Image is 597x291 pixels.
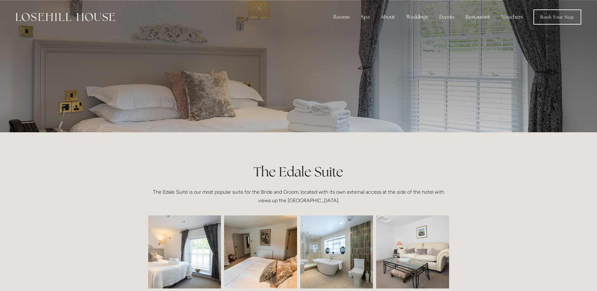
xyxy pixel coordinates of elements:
[533,9,581,25] a: Book Your Stay
[16,13,115,21] img: Losehill House
[434,11,459,23] div: Events
[358,215,467,288] img: edale lounge_crop.jpg
[115,215,225,288] img: losehill-22.jpg
[148,188,449,205] p: The Edale Suite is our most popular suite for the Bride and Groom, located with its own external ...
[356,11,375,23] div: Spa
[282,215,391,288] img: losehill-35.jpg
[401,11,433,23] div: Weddings
[328,11,355,23] div: Rooms
[497,11,528,23] a: Vouchers
[148,163,449,181] h1: The Edale Suite
[461,11,495,23] div: Restaurant
[206,215,315,288] img: 20210514-14470342-LHH-hotel-photos-HDR.jpg
[376,11,400,23] div: About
